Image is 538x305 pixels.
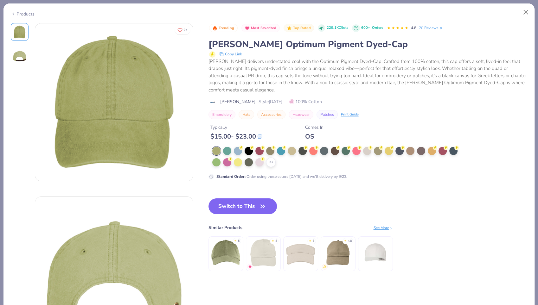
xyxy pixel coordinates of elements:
div: 4.8 [348,239,352,243]
img: Back [12,48,27,64]
div: $ 15.00 - $ 23.00 [210,133,262,140]
div: ★ [344,239,347,241]
img: Econscious Organic Cotton Twill Unstructured Baseball Hat [211,238,241,268]
span: Top Rated [293,26,311,30]
button: copy to clipboard [217,50,244,58]
div: Typically [210,124,262,131]
div: 600+ [361,25,383,31]
span: + 12 [268,160,273,165]
img: Front [12,24,27,40]
span: 4.8 [411,25,416,30]
button: Hats [239,110,254,119]
img: MostFav.gif [248,265,252,269]
button: Badge Button [209,24,238,32]
button: Like [175,25,190,34]
div: ★ [272,239,274,241]
img: brand logo [208,100,217,105]
div: 4.8 Stars [387,23,408,33]
div: Similar Products [208,224,242,231]
div: 5 [313,239,314,243]
button: Headwear [289,110,313,119]
div: OS [305,133,323,140]
span: Trending [219,26,234,30]
strong: Standard Order : [216,174,246,179]
span: 100% Cotton [289,98,322,105]
span: Style [DATE] [259,98,282,105]
img: newest.gif [323,265,327,269]
button: Patches [317,110,338,119]
img: Top Rated sort [287,26,292,31]
div: Print Guide [341,112,359,117]
img: Big Accessories 6-Panel Brushed Twill Unstructured Cap [323,238,353,268]
span: Most Favorited [251,26,276,30]
button: Embroidery [208,110,235,119]
div: Products [11,11,35,17]
div: 5 [275,239,277,243]
span: 27 [183,28,187,32]
button: Badge Button [284,24,314,32]
div: ★ [309,239,311,241]
button: Close [520,6,532,18]
button: Badge Button [241,24,280,32]
div: See More [374,225,393,231]
span: 229.1K Clicks [327,25,348,31]
div: [PERSON_NAME] Optimum Pigment Dyed-Cap [208,38,528,50]
img: Front [35,23,193,181]
img: Big Accessories Cotton Twill Visor [285,238,316,268]
button: Accessories [257,110,285,119]
div: 5 [238,239,240,243]
img: Most Favorited sort [245,26,250,31]
img: Trending sort [212,26,217,31]
img: FlexFit 110® Pro-Formance Cap [360,238,390,268]
span: Orders [372,25,383,30]
div: Comes In [305,124,323,131]
div: [PERSON_NAME] delivers understated cool with the Optimum Pigment Dyed-Cap. Crafted from 100% cott... [208,58,528,94]
a: 20 Reviews [419,25,443,31]
img: Big Accessories 6-Panel Twill Unstructured Cap [248,238,278,268]
span: [PERSON_NAME] [220,98,255,105]
div: ★ [234,239,237,241]
button: Switch to This [208,198,277,214]
div: Order using these colors [DATE] and we’ll delivery by 9/22. [216,174,347,179]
